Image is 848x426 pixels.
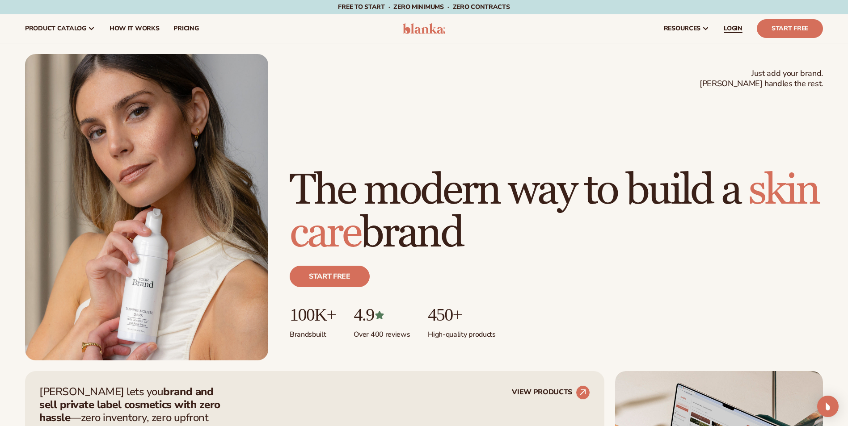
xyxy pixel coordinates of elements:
[290,325,336,339] p: Brands built
[664,25,700,32] span: resources
[403,23,445,34] img: logo
[290,164,819,259] span: skin care
[290,266,370,287] a: Start free
[428,325,495,339] p: High-quality products
[102,14,167,43] a: How It Works
[173,25,198,32] span: pricing
[18,14,102,43] a: product catalog
[700,68,823,89] span: Just add your brand. [PERSON_NAME] handles the rest.
[354,305,410,325] p: 4.9
[657,14,717,43] a: resources
[757,19,823,38] a: Start Free
[39,384,220,425] strong: brand and sell private label cosmetics with zero hassle
[25,25,86,32] span: product catalog
[717,14,750,43] a: LOGIN
[25,54,268,360] img: Female holding tanning mousse.
[354,325,410,339] p: Over 400 reviews
[110,25,160,32] span: How It Works
[817,396,839,417] div: Open Intercom Messenger
[290,305,336,325] p: 100K+
[724,25,743,32] span: LOGIN
[290,169,823,255] h1: The modern way to build a brand
[512,385,590,400] a: VIEW PRODUCTS
[428,305,495,325] p: 450+
[338,3,510,11] span: Free to start · ZERO minimums · ZERO contracts
[166,14,206,43] a: pricing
